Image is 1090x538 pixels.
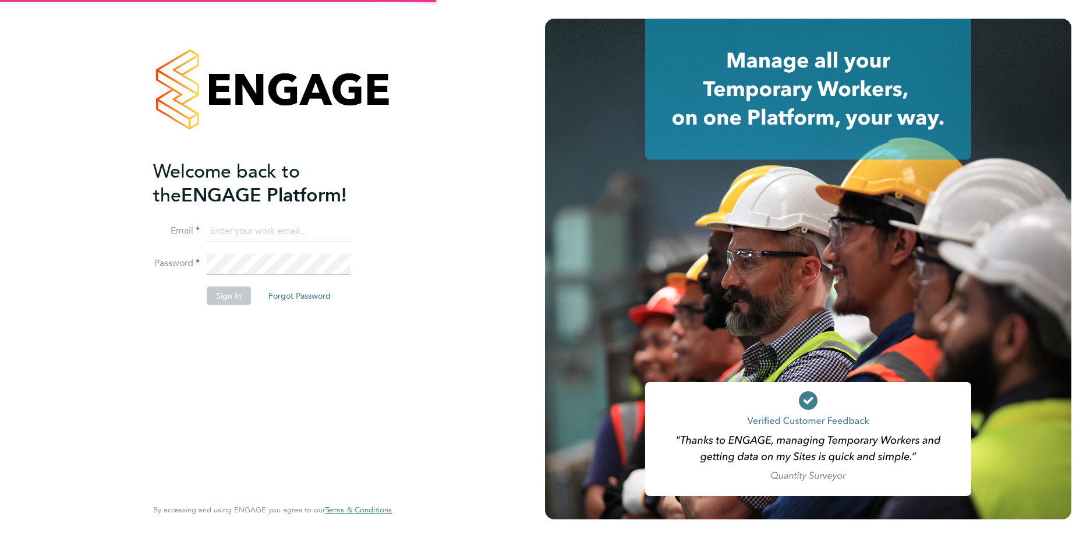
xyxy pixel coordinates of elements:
[259,286,340,305] button: Forgot Password
[153,505,392,515] span: By accessing and using ENGAGE you agree to our
[207,221,351,242] input: Enter your work email...
[325,505,392,515] a: Terms & Conditions
[153,160,300,207] span: Welcome back to the
[153,225,200,237] label: Email
[153,257,200,270] label: Password
[207,286,251,305] button: Sign In
[153,160,380,207] h2: ENGAGE Platform!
